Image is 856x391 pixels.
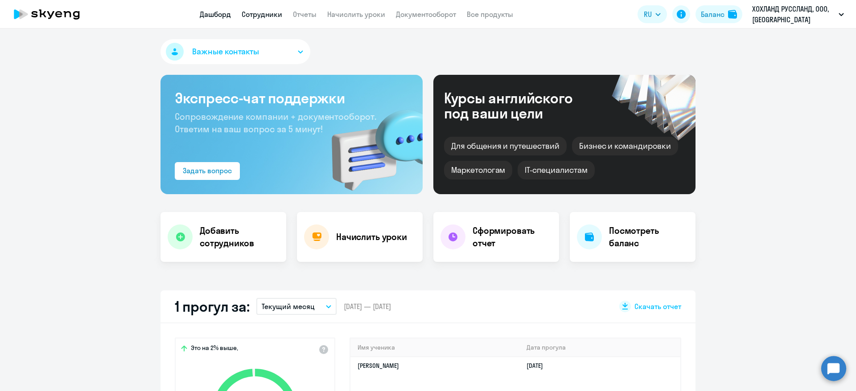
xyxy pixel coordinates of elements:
[242,10,282,19] a: Сотрудники
[350,338,519,357] th: Имя ученика
[319,94,423,194] img: bg-img
[752,4,835,25] p: ХОХЛАНД РУССЛАНД, ООО, [GEOGRAPHIC_DATA] 2021/23
[396,10,456,19] a: Документооборот
[467,10,513,19] a: Все продукты
[192,46,259,57] span: Важные контакты
[293,10,317,19] a: Отчеты
[344,301,391,311] span: [DATE] — [DATE]
[336,231,407,243] h4: Начислить уроки
[444,90,597,121] div: Курсы английского под ваши цели
[160,39,310,64] button: Важные контакты
[183,165,232,176] div: Задать вопрос
[609,224,688,249] h4: Посмотреть баланс
[519,338,680,357] th: Дата прогула
[191,344,238,354] span: Это на 2% выше,
[444,161,512,179] div: Маркетологам
[256,298,337,315] button: Текущий месяц
[638,5,667,23] button: RU
[200,224,279,249] h4: Добавить сотрудников
[695,5,742,23] button: Балансbalance
[327,10,385,19] a: Начислить уроки
[748,4,848,25] button: ХОХЛАНД РУССЛАНД, ООО, [GEOGRAPHIC_DATA] 2021/23
[527,362,550,370] a: [DATE]
[644,9,652,20] span: RU
[175,89,408,107] h3: Экспресс-чат поддержки
[518,161,594,179] div: IT-специалистам
[473,224,552,249] h4: Сформировать отчет
[200,10,231,19] a: Дашборд
[728,10,737,19] img: balance
[262,301,315,312] p: Текущий месяц
[175,297,249,315] h2: 1 прогул за:
[358,362,399,370] a: [PERSON_NAME]
[634,301,681,311] span: Скачать отчет
[175,162,240,180] button: Задать вопрос
[701,9,724,20] div: Баланс
[175,111,376,134] span: Сопровождение компании + документооборот. Ответим на ваш вопрос за 5 минут!
[572,137,678,155] div: Бизнес и командировки
[444,137,567,155] div: Для общения и путешествий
